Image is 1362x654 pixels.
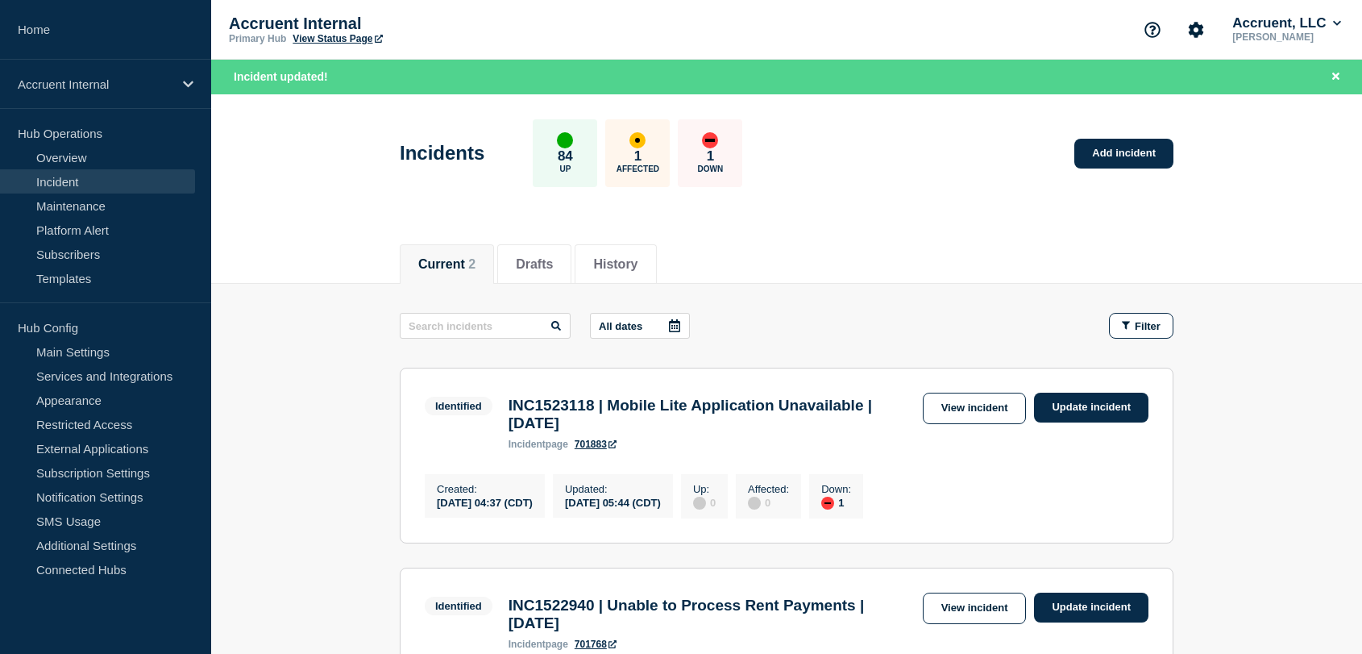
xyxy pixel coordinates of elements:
[558,148,573,165] p: 84
[821,495,851,510] div: 1
[1136,13,1169,47] button: Support
[18,77,172,91] p: Accruent Internal
[923,393,1027,424] a: View incident
[693,497,706,510] div: disabled
[693,483,716,495] p: Up :
[229,15,551,33] p: Accruent Internal
[509,597,915,632] h3: INC1522940 | Unable to Process Rent Payments | [DATE]
[418,257,475,272] button: Current 2
[599,320,642,332] p: All dates
[923,593,1027,624] a: View incident
[1326,68,1346,86] button: Close banner
[437,495,533,509] div: [DATE] 04:37 (CDT)
[821,483,851,495] p: Down :
[617,165,659,173] p: Affected
[1179,13,1213,47] button: Account settings
[509,639,546,650] span: incident
[559,165,571,173] p: Up
[575,439,617,450] a: 701883
[229,33,286,44] p: Primary Hub
[629,132,646,148] div: affected
[748,497,761,510] div: disabled
[590,313,690,339] button: All dates
[565,483,661,495] p: Updated :
[509,639,568,650] p: page
[1229,31,1344,43] p: [PERSON_NAME]
[1034,593,1148,623] a: Update incident
[821,497,834,510] div: down
[468,257,475,271] span: 2
[593,257,637,272] button: History
[1135,320,1161,332] span: Filter
[425,397,492,415] span: Identified
[748,495,789,510] div: 0
[748,483,789,495] p: Affected :
[516,257,553,272] button: Drafts
[698,165,724,173] p: Down
[437,483,533,495] p: Created :
[693,495,716,510] div: 0
[1034,393,1148,423] a: Update incident
[234,70,328,83] span: Incident updated!
[509,439,568,450] p: page
[293,33,382,44] a: View Status Page
[575,639,617,650] a: 701768
[400,313,571,339] input: Search incidents
[509,397,915,432] h3: INC1523118 | Mobile Lite Application Unavailable | [DATE]
[565,495,661,509] div: [DATE] 05:44 (CDT)
[509,439,546,450] span: incident
[1109,313,1173,339] button: Filter
[707,148,714,165] p: 1
[634,148,642,165] p: 1
[557,132,573,148] div: up
[702,132,718,148] div: down
[400,142,484,165] h1: Incidents
[1074,139,1173,169] a: Add incident
[1229,15,1344,31] button: Accruent, LLC
[425,597,492,615] span: Identified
